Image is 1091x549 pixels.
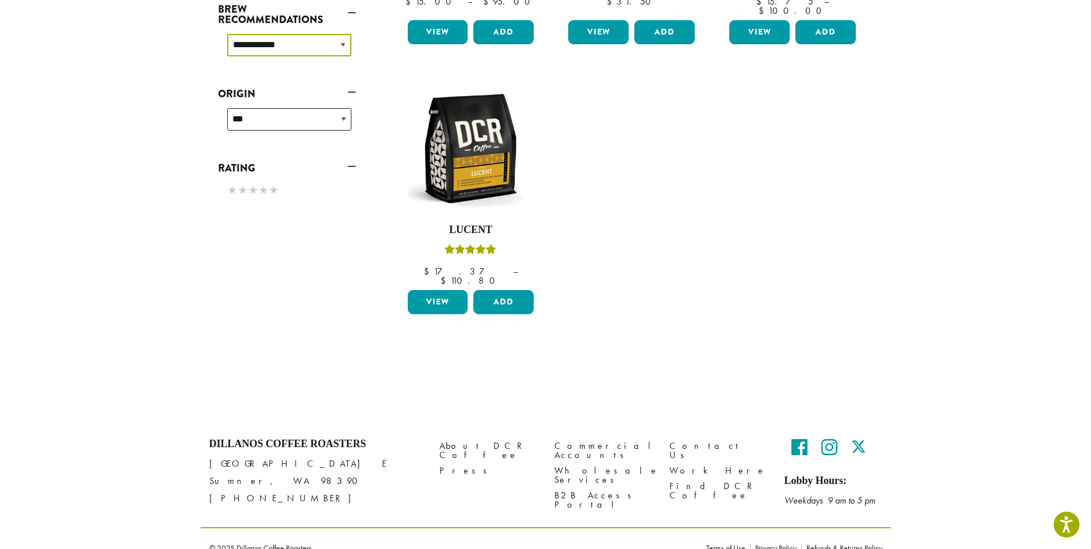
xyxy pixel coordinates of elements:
bdi: 110.80 [441,274,500,287]
a: About DCR Coffee [439,438,537,463]
div: Origin [218,104,356,144]
a: View [568,20,629,44]
bdi: 100.00 [759,5,827,17]
bdi: 17.37 [424,265,502,277]
a: Rating [218,158,356,178]
a: View [408,290,468,314]
button: Add [473,20,534,44]
a: Commercial Accounts [554,438,652,463]
a: View [408,20,468,44]
span: – [513,265,518,277]
em: Weekdays 9 am to 5 pm [784,494,875,506]
h4: Lucent [405,224,537,237]
a: Wholesale Services [554,463,652,488]
a: Contact Us [669,438,767,463]
span: ★ [227,182,238,199]
a: Origin [218,84,356,104]
div: Rated 5.00 out of 5 [445,243,496,260]
span: $ [441,274,450,287]
span: $ [424,265,434,277]
a: Work Here [669,463,767,479]
span: ★ [238,182,248,199]
div: Rating [218,178,356,204]
a: Find DCR Coffee [669,479,767,504]
span: ★ [248,182,258,199]
p: [GEOGRAPHIC_DATA] E Sumner, WA 98390 [PHONE_NUMBER] [209,455,422,507]
h4: Dillanos Coffee Roasters [209,438,422,451]
a: Press [439,463,537,479]
img: DCR-12oz-Lucent-Stock-scaled.png [404,82,537,215]
button: Add [634,20,695,44]
button: Add [795,20,856,44]
span: ★ [269,182,279,199]
button: Add [473,290,534,314]
span: ★ [258,182,269,199]
a: View [729,20,790,44]
div: Brew Recommendations [218,29,356,70]
a: B2B Access Portal [554,488,652,513]
span: $ [759,5,768,17]
a: LucentRated 5.00 out of 5 [405,82,537,286]
h5: Lobby Hours: [784,475,882,487]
